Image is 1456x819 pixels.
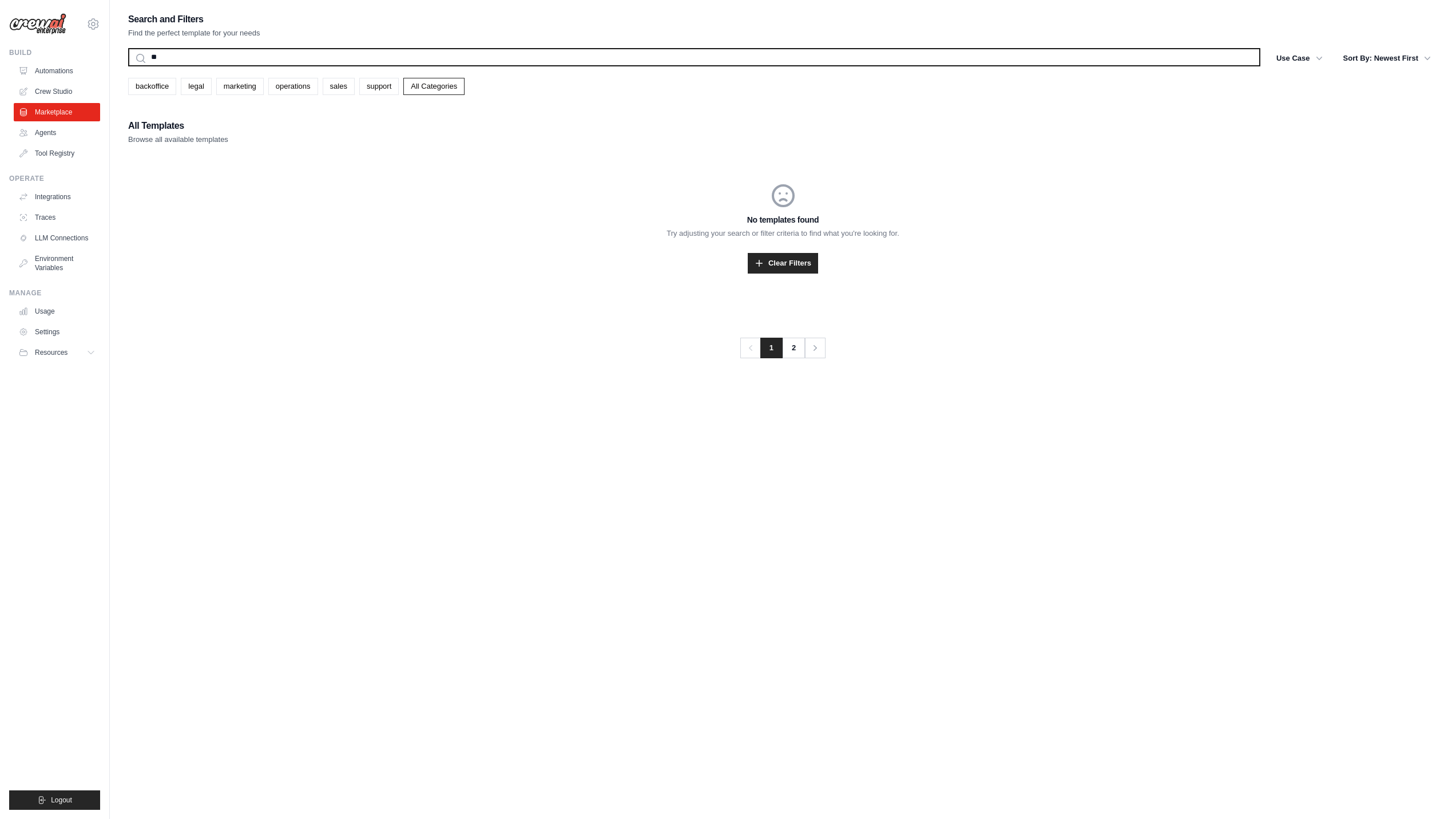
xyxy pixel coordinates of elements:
[35,348,68,357] span: Resources
[14,250,100,277] a: Environment Variables
[403,78,465,95] a: All Categories
[359,78,399,95] a: support
[9,174,100,183] div: Operate
[128,118,228,134] h2: All Templates
[740,338,826,358] nav: Pagination
[14,103,100,121] a: Marketplace
[9,48,100,57] div: Build
[14,343,100,362] button: Resources
[128,27,260,39] p: Find the perfect template for your needs
[14,124,100,142] a: Agents
[14,323,100,341] a: Settings
[268,78,318,95] a: operations
[14,188,100,206] a: Integrations
[14,302,100,321] a: Usage
[748,253,818,274] a: Clear Filters
[128,11,260,27] h2: Search and Filters
[128,78,176,95] a: backoffice
[128,134,228,145] p: Browse all available templates
[760,338,783,358] span: 1
[14,144,100,163] a: Tool Registry
[14,208,100,227] a: Traces
[216,78,264,95] a: marketing
[181,78,211,95] a: legal
[1336,48,1438,69] button: Sort By: Newest First
[9,790,100,810] button: Logout
[128,214,1438,225] h3: No templates found
[9,288,100,298] div: Manage
[1269,48,1330,69] button: Use Case
[51,796,72,805] span: Logout
[782,338,805,358] a: 2
[323,78,355,95] a: sales
[128,228,1438,239] p: Try adjusting your search or filter criteria to find what you're looking for.
[14,229,100,247] a: LLM Connections
[14,82,100,101] a: Crew Studio
[9,13,66,35] img: Logo
[14,62,100,80] a: Automations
